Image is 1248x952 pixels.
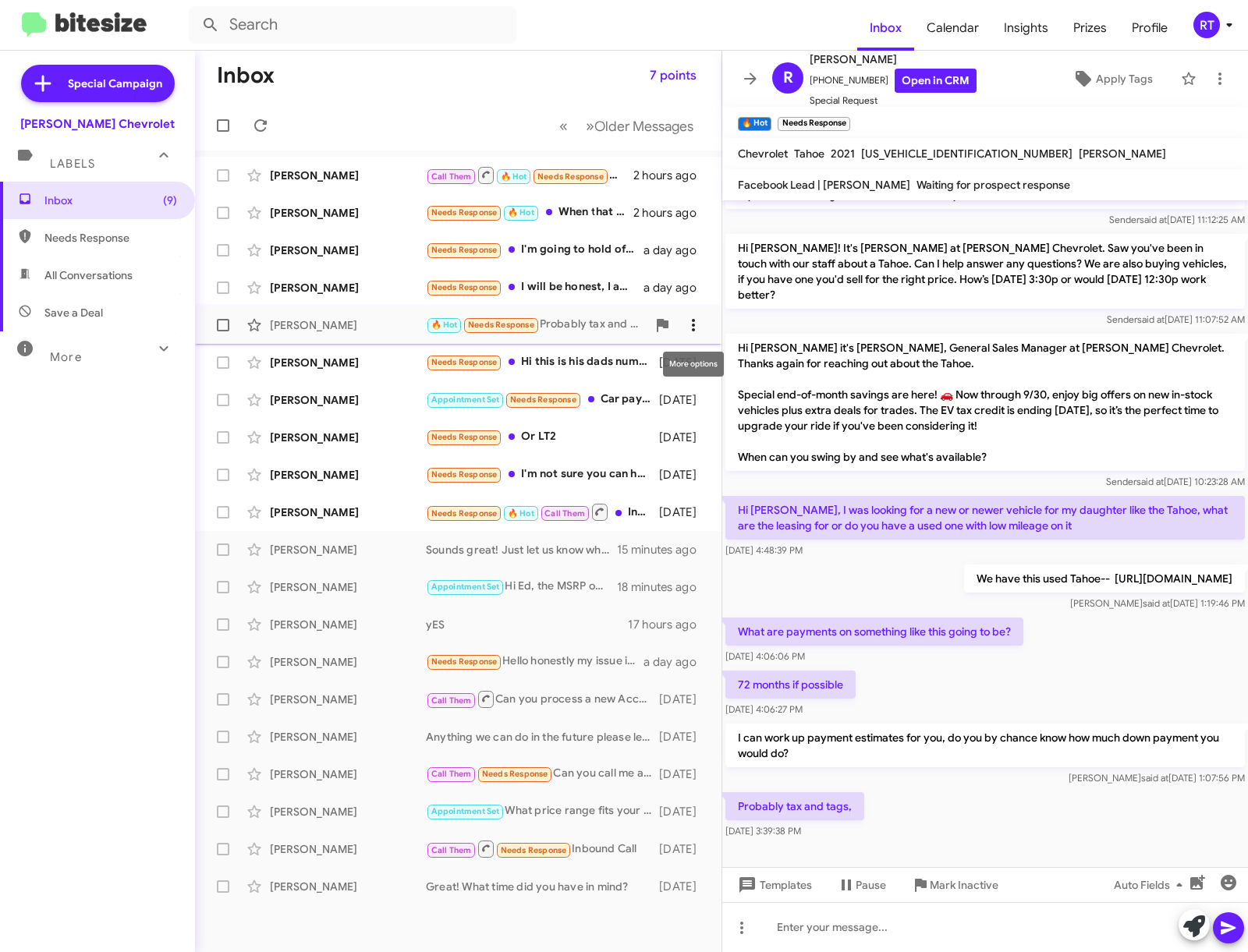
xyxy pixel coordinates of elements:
div: [PERSON_NAME] [270,467,426,483]
span: « [559,116,568,136]
div: a day ago [643,654,709,670]
a: Insights [991,5,1061,51]
div: Hi Ed, the MSRP on the 2018 Suburban LT is $34,999. [426,578,617,596]
span: Labels [50,157,95,171]
div: [PERSON_NAME] Chevrolet [20,116,175,132]
button: Pause [824,871,899,899]
div: [PERSON_NAME] [270,804,426,819]
span: Apply Tags [1096,65,1153,93]
a: Profile [1119,5,1180,51]
span: Facebook Lead | [PERSON_NAME] [738,178,910,192]
span: » [586,116,594,136]
div: I'm not sure you can help. I'm trying to turn in my lease, I'm way over on my miles. But I don't ... [426,465,659,483]
span: [PERSON_NAME] [DATE] 1:19:46 PM [1070,597,1245,609]
span: [DATE] 3:39:38 PM [725,825,801,837]
span: Needs Response [431,245,498,255]
span: 2021 [831,147,855,161]
div: 2 hours ago [633,205,709,221]
div: Hi this is his dads number. I'll check with him. [PERSON_NAME] is [DEMOGRAPHIC_DATA] and looking ... [426,353,659,371]
div: I'm going to hold off because I'm not going to get much for trade in [426,241,643,259]
span: 🔥 Hot [431,320,458,330]
span: Appointment Set [431,806,500,816]
a: Calendar [914,5,991,51]
span: Needs Response [482,769,548,779]
div: Anything we can do in the future please let us know! [426,729,659,745]
div: Or LT2 [426,428,659,446]
input: Search [189,6,516,44]
span: Call Them [544,508,585,518]
div: [DATE] [659,692,709,707]
span: 7 points [650,62,697,90]
div: [DATE] [659,841,709,857]
div: Inbound Call [426,502,659,522]
span: (9) [163,193,177,208]
div: RT [1193,12,1220,38]
span: Chevrolet [738,147,788,161]
span: 🔥 Hot [508,508,534,518]
div: 15 minutes ago [617,542,709,557]
span: Appointment Set [431,582,500,592]
button: Apply Tags [1051,65,1173,93]
div: [DATE] [659,766,709,782]
span: [PERSON_NAME] [810,50,977,69]
span: Sender [DATE] 10:23:28 AM [1106,476,1245,487]
div: [PERSON_NAME] [270,168,426,183]
a: Inbox [857,5,914,51]
span: Templates [735,871,812,899]
span: [PHONE_NUMBER] [810,69,977,93]
span: said at [1140,214,1167,225]
span: 🔥 Hot [501,172,527,182]
div: [PERSON_NAME] [270,654,426,670]
div: [PERSON_NAME] [270,692,426,707]
span: [DATE] 4:06:27 PM [725,703,803,715]
div: Can you process a new AccuTrade appraisal and upload pictures please [426,689,659,709]
span: said at [1137,313,1165,325]
div: What price range fits your budget? [426,802,659,820]
div: I will be honest, I am hard of hearing, so coming into the showroom to discuss the deal is very d... [426,278,643,296]
div: [PERSON_NAME] [270,729,426,745]
h1: Inbox [217,63,275,88]
div: 2 hours ago [633,168,709,183]
div: [DATE] [659,430,709,445]
span: R [783,65,793,90]
span: Call Them [431,695,472,706]
div: Inbound Call [426,839,659,858]
div: More options [663,352,724,377]
p: 72 months if possible [725,671,856,699]
div: Car payments are outrageously high and I'm not interested in high car payments because I have bad... [426,391,659,409]
p: Hi [PERSON_NAME], I was looking for a new or newer vehicle for my daughter like the Tahoe, what a... [725,496,1245,540]
span: Needs Response [537,172,604,182]
div: [PERSON_NAME] [270,317,426,333]
span: Needs Response [510,395,576,405]
p: Hi [PERSON_NAME] it's [PERSON_NAME], General Sales Manager at [PERSON_NAME] Chevrolet. Thanks aga... [725,334,1245,471]
div: 17 hours ago [628,617,709,632]
span: Needs Response [431,432,498,442]
span: Needs Response [431,469,498,480]
span: Needs Response [431,508,498,518]
span: Needs Response [431,207,498,218]
span: Tahoe [794,147,824,161]
span: [PERSON_NAME] [DATE] 1:07:56 PM [1069,772,1245,784]
div: [PERSON_NAME] [270,205,426,221]
a: Special Campaign [21,65,175,102]
span: Pause [856,871,886,899]
span: Needs Response [431,656,498,667]
div: [PERSON_NAME] [270,355,426,370]
div: [PERSON_NAME] [270,542,426,557]
nav: Page navigation example [551,110,703,142]
div: [PERSON_NAME] [270,579,426,595]
div: yES [426,617,628,632]
button: RT [1180,12,1231,38]
div: [DATE] [659,504,709,520]
div: [PERSON_NAME] [270,392,426,408]
span: All Conversations [44,267,133,283]
span: Needs Response [431,282,498,292]
div: [DATE] [659,729,709,745]
div: [PERSON_NAME] [270,841,426,857]
div: [DATE] [659,879,709,894]
span: Needs Response [431,357,498,367]
div: [DATE] [659,804,709,819]
span: [DATE] 4:06:06 PM [725,650,805,662]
